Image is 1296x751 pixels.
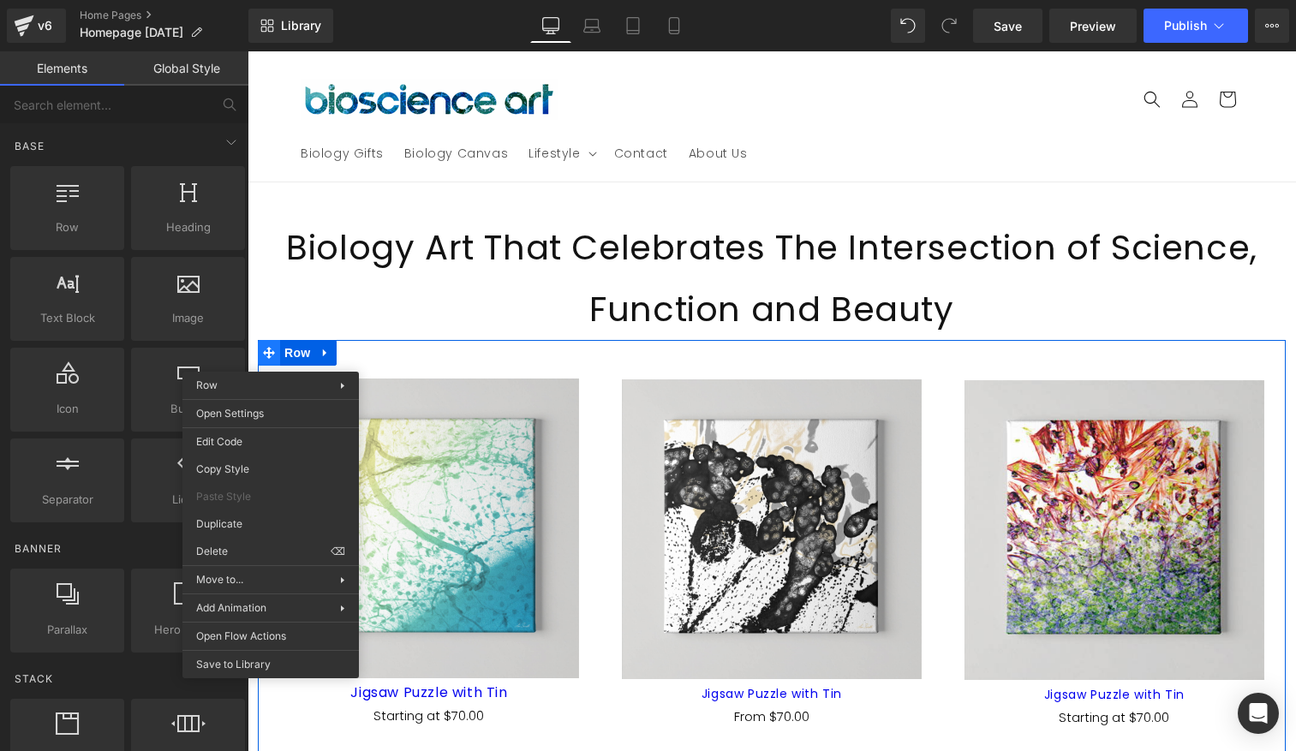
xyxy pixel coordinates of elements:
[196,462,345,477] span: Copy Style
[136,400,240,418] span: Button
[53,94,136,110] span: Biology Gifts
[441,94,500,110] span: About Us
[47,21,317,75] a: BioScience Art
[124,51,248,86] a: Global Style
[196,600,340,616] span: Add Animation
[654,9,695,43] a: Mobile
[136,491,240,509] span: Liquid
[717,656,1017,676] p: Starting at $70.00
[454,635,594,650] a: Jigsaw Puzzle with Tin
[1049,9,1137,43] a: Preview
[136,218,240,236] span: Heading
[136,309,240,327] span: Image
[196,572,340,587] span: Move to...
[1238,693,1279,734] div: Open Intercom Messenger
[136,621,240,639] span: Hero Banner
[53,27,310,69] img: BioScience Art
[356,84,431,120] a: Contact
[67,289,89,314] a: Expand / Collapse
[32,654,331,675] p: Starting at $70.00
[196,489,345,504] span: Paste Style
[797,636,937,651] a: Jigsaw Puzzle with Tin
[15,621,119,639] span: Parallax
[271,84,355,120] summary: Lifestyle
[1144,9,1248,43] button: Publish
[1070,17,1116,35] span: Preview
[431,84,511,120] a: About Us
[571,9,612,43] a: Laptop
[33,289,67,314] span: Row
[367,94,421,110] span: Contact
[80,9,248,22] a: Home Pages
[196,516,345,532] span: Duplicate
[157,94,260,110] span: Biology Canvas
[196,434,345,450] span: Edit Code
[374,655,674,676] p: From $70.00
[530,9,571,43] a: Desktop
[7,9,66,43] a: v6
[196,378,218,391] span: Row
[15,309,119,327] span: Text Block
[196,544,331,559] span: Delete
[13,138,46,154] span: Base
[196,657,345,672] span: Save to Library
[1164,19,1207,33] span: Publish
[15,400,119,418] span: Icon
[891,9,925,43] button: Undo
[146,84,271,120] a: Biology Canvas
[612,9,654,43] a: Tablet
[34,15,56,37] div: v6
[1255,9,1289,43] button: More
[103,633,260,649] a: Jigsaw Puzzle with Tin
[15,491,119,509] span: Separator
[281,94,332,110] span: Lifestyle
[15,218,119,236] span: Row
[13,540,63,557] span: Banner
[932,9,966,43] button: Redo
[80,26,183,39] span: Homepage [DATE]
[43,84,146,120] a: Biology Gifts
[196,406,345,421] span: Open Settings
[331,544,345,559] span: ⌫
[994,17,1022,35] span: Save
[248,9,333,43] a: New Library
[886,29,923,67] summary: Search
[13,671,55,687] span: Stack
[196,629,345,644] span: Open Flow Actions
[281,18,321,33] span: Library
